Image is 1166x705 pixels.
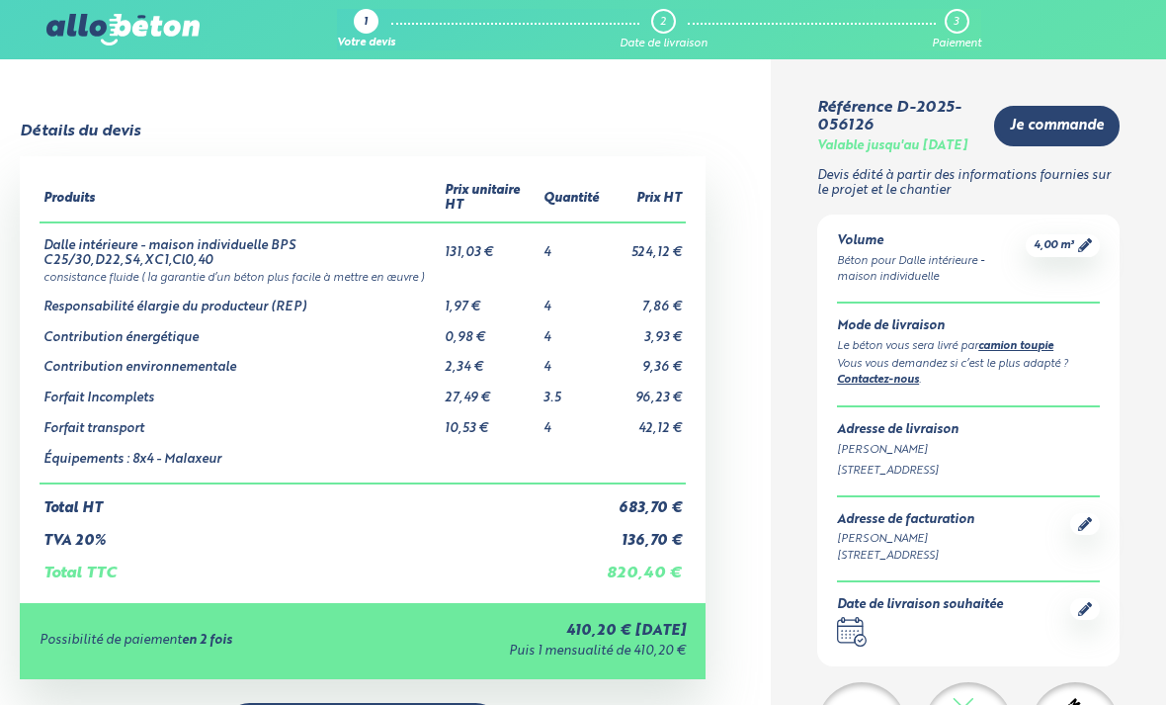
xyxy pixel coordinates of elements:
td: 7,86 € [603,285,686,315]
td: 4 [540,345,603,376]
div: Adresse de facturation [837,513,974,528]
div: Date de livraison souhaitée [837,598,1003,613]
td: 96,23 € [603,376,686,406]
td: 9,36 € [603,345,686,376]
td: Forfait Incomplets [40,376,441,406]
div: Adresse de livraison [837,423,1100,438]
td: 1,97 € [441,285,540,315]
td: 4 [540,315,603,346]
td: Responsabilité élargie du producteur (REP) [40,285,441,315]
td: Contribution environnementale [40,345,441,376]
td: 27,49 € [441,376,540,406]
td: 524,12 € [603,222,686,268]
div: Référence D-2025-056126 [817,99,978,135]
div: 1 [364,17,368,30]
th: Quantité [540,176,603,221]
td: 0,98 € [441,315,540,346]
a: 3 Paiement [932,9,981,50]
div: Volume [837,234,1026,249]
a: Je commande [994,106,1120,146]
div: 2 [660,16,666,29]
span: Je commande [1010,118,1104,134]
div: 3 [954,16,958,29]
td: 131,03 € [441,222,540,268]
td: 136,70 € [603,517,686,550]
td: consistance fluide ( la garantie d’un béton plus facile à mettre en œuvre ) [40,268,686,285]
div: Vous vous demandez si c’est le plus adapté ? . [837,356,1100,391]
div: Béton pour Dalle intérieure - maison individuelle [837,253,1026,287]
div: Votre devis [337,38,395,50]
td: TVA 20% [40,517,603,550]
iframe: Help widget launcher [990,628,1144,683]
div: [PERSON_NAME] [837,442,1100,459]
td: Total TTC [40,549,603,582]
td: 42,12 € [603,406,686,437]
div: Valable jusqu'au [DATE] [817,139,967,154]
td: 3.5 [540,376,603,406]
td: 4 [540,222,603,268]
div: [STREET_ADDRESS] [837,548,974,565]
div: Le béton vous sera livré par [837,338,1100,356]
td: 2,34 € [441,345,540,376]
a: Contactez-nous [837,375,919,386]
td: 820,40 € [603,549,686,582]
img: allobéton [46,14,199,45]
div: Mode de livraison [837,319,1100,334]
td: 4 [540,406,603,437]
th: Produits [40,176,441,221]
div: Paiement [932,38,981,50]
div: [STREET_ADDRESS] [837,463,1100,480]
th: Prix HT [603,176,686,221]
div: Date de livraison [620,38,708,50]
td: 3,93 € [603,315,686,346]
td: Forfait transport [40,406,441,437]
a: 2 Date de livraison [620,9,708,50]
td: Contribution énergétique [40,315,441,346]
a: 1 Votre devis [337,9,395,50]
a: camion toupie [978,341,1053,352]
p: Devis édité à partir des informations fournies sur le projet et le chantier [817,169,1120,198]
td: Total HT [40,484,603,517]
td: 4 [540,285,603,315]
div: [PERSON_NAME] [837,531,974,548]
td: 10,53 € [441,406,540,437]
div: 410,20 € [DATE] [376,623,686,640]
th: Prix unitaire HT [441,176,540,221]
div: Puis 1 mensualité de 410,20 € [376,645,686,660]
div: Possibilité de paiement [40,634,376,649]
td: Équipements : 8x4 - Malaxeur [40,437,441,485]
strong: en 2 fois [182,634,232,647]
div: Détails du devis [20,123,140,140]
td: 683,70 € [603,484,686,517]
td: Dalle intérieure - maison individuelle BPS C25/30,D22,S4,XC1,Cl0,40 [40,222,441,268]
